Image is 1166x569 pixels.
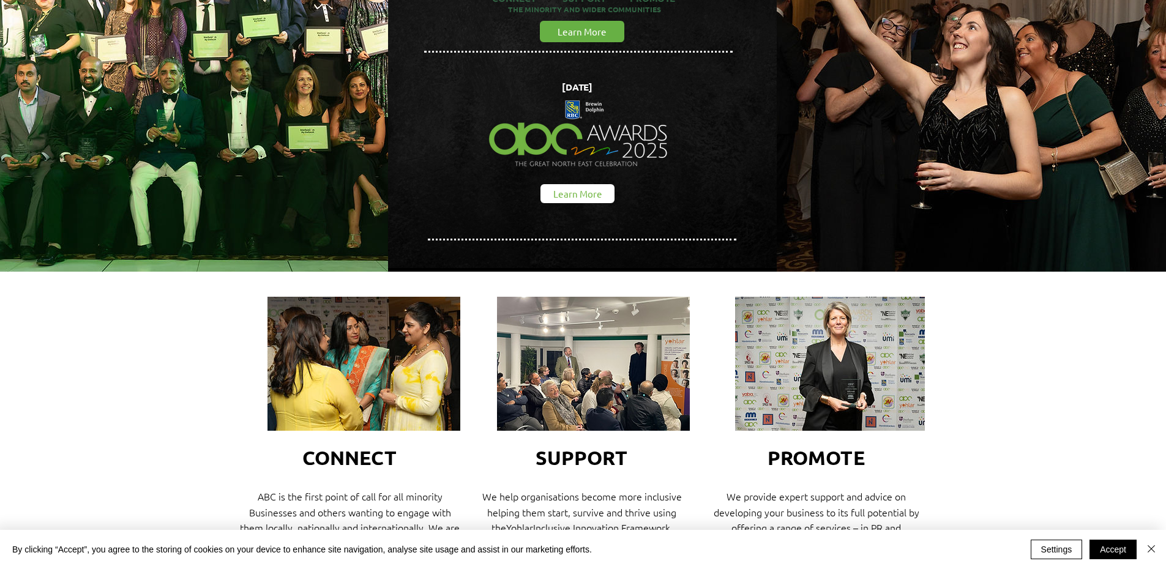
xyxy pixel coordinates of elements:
span: Learn More [553,187,602,200]
button: Close [1144,540,1159,559]
span: We help organisations become more inclusive helping them start, survive and thrive using the Incl... [482,489,682,534]
img: Close [1144,541,1159,556]
span: Learn More [558,25,607,38]
span: THE MINORITY AND WIDER COMMUNITIES [508,4,661,14]
img: IMG-20230119-WA0022.jpg [497,297,690,431]
img: ABCAwards2024-00042-Enhanced-NR.jpg [735,297,925,431]
button: Accept [1089,540,1137,559]
span: CONNECT [302,445,397,470]
span: PROMOTE [768,445,865,470]
button: Settings [1031,540,1083,559]
span: By clicking “Accept”, you agree to the storing of cookies on your device to enhance site navigati... [12,544,592,555]
span: ABC is the first point of call for all minority Businesses and others wanting to engage with them... [240,489,460,565]
img: Northern Insights Double Pager Apr 2025.png [478,78,679,190]
span: SUPPORT [536,445,628,470]
a: Learn More [540,184,615,203]
a: Yohlar [506,521,533,534]
span: [DATE] [562,81,592,93]
img: ABCAwards2024-09595.jpg [267,297,460,431]
a: Learn More [540,21,624,42]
